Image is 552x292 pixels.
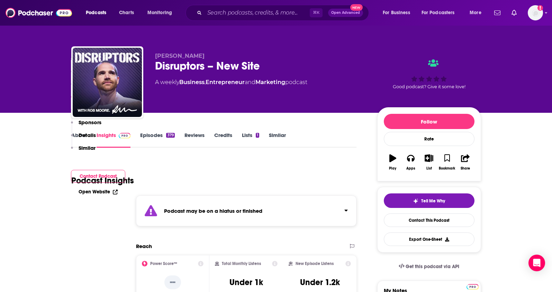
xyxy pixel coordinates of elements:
p: -- [164,275,181,289]
img: tell me why sparkle [413,198,418,204]
span: ⌘ K [310,8,323,17]
h2: New Episode Listens [296,261,334,266]
h2: Total Monthly Listens [222,261,261,266]
span: Podcasts [86,8,106,18]
a: Reviews [184,132,205,148]
button: Similar [71,145,96,157]
span: Charts [119,8,134,18]
button: Apps [402,150,420,175]
span: Monitoring [147,8,172,18]
button: Details [71,132,96,145]
span: [PERSON_NAME] [155,53,205,59]
button: Bookmark [438,150,456,175]
span: More [470,8,481,18]
strong: Podcast may be on a hiatus or finished [164,208,262,214]
p: Similar [79,145,96,151]
a: Entrepreneur [206,79,245,85]
button: open menu [465,7,490,18]
button: tell me why sparkleTell Me Why [384,193,474,208]
h3: Under 1.2k [300,277,340,288]
span: Good podcast? Give it some love! [393,84,465,89]
a: Show notifications dropdown [509,7,519,19]
span: Get this podcast via API [406,264,459,270]
button: Show profile menu [528,5,543,20]
div: Play [389,166,396,171]
div: Rate [384,132,474,146]
a: Get this podcast via API [393,258,465,275]
a: Pro website [467,283,479,290]
button: open menu [143,7,181,18]
div: Search podcasts, credits, & more... [192,5,375,21]
a: Contact This Podcast [384,213,474,227]
img: User Profile [528,5,543,20]
span: Logged in as kochristina [528,5,543,20]
span: For Business [383,8,410,18]
span: For Podcasters [422,8,455,18]
span: Open Advanced [331,11,360,15]
button: open menu [378,7,419,18]
p: Details [79,132,96,138]
button: List [420,150,438,175]
a: Marketing [255,79,285,85]
button: Follow [384,114,474,129]
img: Podchaser - Follow, Share and Rate Podcasts [6,6,72,19]
a: Credits [214,132,232,148]
a: Open Website [79,189,118,195]
div: Bookmark [439,166,455,171]
div: Apps [406,166,415,171]
button: Share [456,150,474,175]
button: Play [384,150,402,175]
span: and [245,79,255,85]
span: New [350,4,363,11]
button: Open AdvancedNew [328,9,363,17]
h2: Reach [136,243,152,249]
div: Good podcast? Give it some love! [377,53,481,95]
img: Podchaser Pro [467,284,479,290]
div: Open Intercom Messenger [528,255,545,271]
a: Business [179,79,205,85]
h3: Under 1k [229,277,263,288]
button: Export One-Sheet [384,232,474,246]
div: 379 [166,133,174,138]
div: Share [461,166,470,171]
a: Similar [269,132,286,148]
span: , [205,79,206,85]
section: Click to expand status details [136,195,357,226]
a: Episodes379 [140,132,174,148]
span: Tell Me Why [421,198,445,204]
svg: Add a profile image [537,5,543,11]
div: A weekly podcast [155,78,307,86]
button: Contact Podcast [71,170,125,183]
a: Charts [115,7,138,18]
div: 1 [256,133,259,138]
div: List [426,166,432,171]
a: Lists1 [242,132,259,148]
h2: Power Score™ [150,261,177,266]
img: Disruptors – New Site [73,48,142,117]
button: open menu [417,7,465,18]
button: open menu [81,7,115,18]
a: Show notifications dropdown [491,7,503,19]
input: Search podcasts, credits, & more... [205,7,310,18]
